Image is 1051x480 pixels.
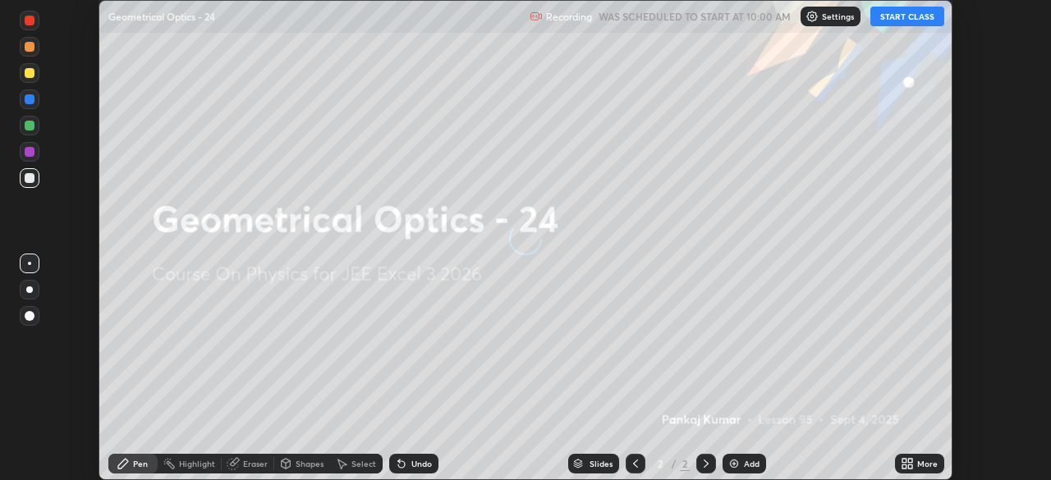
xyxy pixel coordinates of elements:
img: add-slide-button [727,457,741,470]
h5: WAS SCHEDULED TO START AT 10:00 AM [599,9,791,24]
div: Pen [133,459,148,468]
div: 2 [680,456,690,471]
div: Add [744,459,760,468]
div: / [672,459,677,469]
p: Recording [546,11,592,23]
img: recording.375f2c34.svg [530,10,543,23]
div: Highlight [179,459,215,468]
div: Eraser [243,459,268,468]
img: class-settings-icons [805,10,819,23]
div: More [917,459,938,468]
div: Select [351,459,376,468]
div: Slides [590,459,613,468]
p: Geometrical Optics - 24 [108,10,215,23]
div: 2 [652,459,668,469]
div: Undo [411,459,432,468]
div: Shapes [296,459,324,468]
p: Settings [822,12,854,21]
button: START CLASS [870,7,944,26]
